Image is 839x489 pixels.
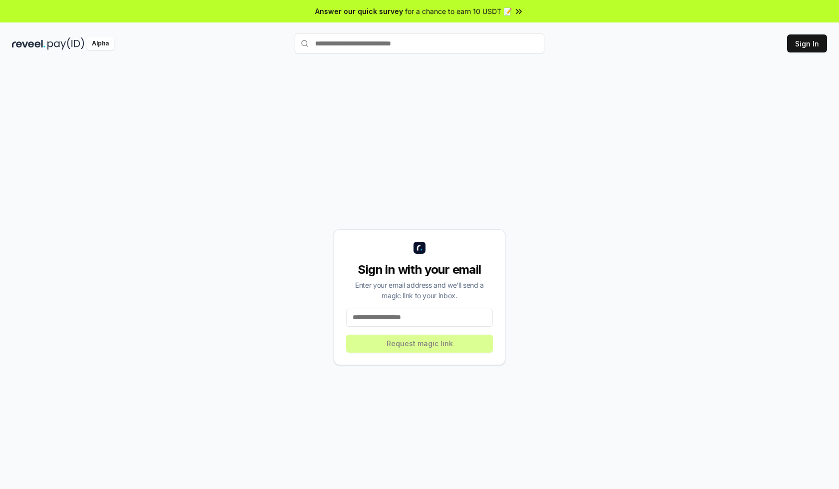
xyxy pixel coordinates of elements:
[414,242,425,254] img: logo_small
[346,280,493,301] div: Enter your email address and we’ll send a magic link to your inbox.
[405,6,512,16] span: for a chance to earn 10 USDT 📝
[47,37,84,50] img: pay_id
[346,262,493,278] div: Sign in with your email
[86,37,114,50] div: Alpha
[12,37,45,50] img: reveel_dark
[315,6,403,16] span: Answer our quick survey
[787,34,827,52] button: Sign In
